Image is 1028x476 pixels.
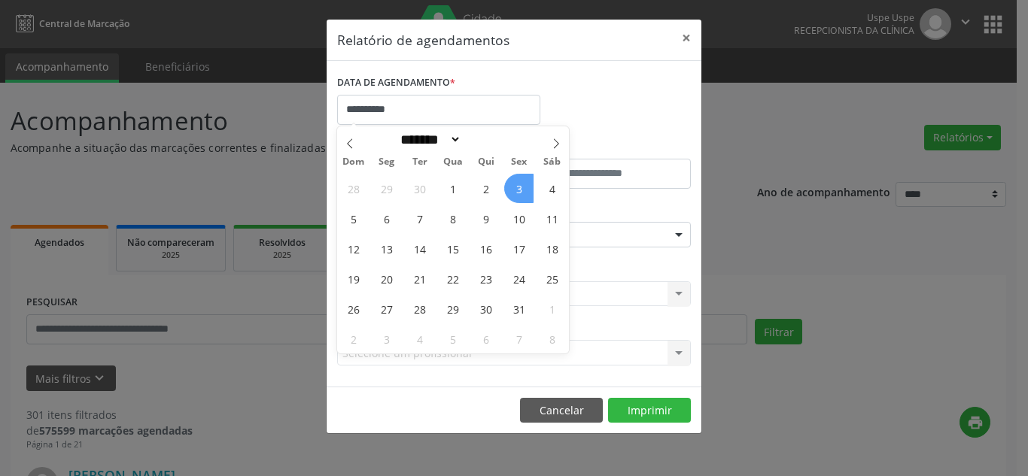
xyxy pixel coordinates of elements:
span: Novembro 8, 2025 [537,324,567,353]
span: Seg [370,157,403,167]
span: Outubro 4, 2025 [537,174,567,203]
button: Imprimir [608,398,691,423]
span: Outubro 10, 2025 [504,204,534,233]
span: Outubro 17, 2025 [504,234,534,263]
span: Outubro 26, 2025 [339,294,368,323]
span: Novembro 1, 2025 [537,294,567,323]
span: Ter [403,157,436,167]
span: Outubro 13, 2025 [372,234,401,263]
span: Novembro 4, 2025 [405,324,434,353]
span: Outubro 8, 2025 [438,204,467,233]
span: Outubro 1, 2025 [438,174,467,203]
span: Setembro 30, 2025 [405,174,434,203]
span: Outubro 28, 2025 [405,294,434,323]
span: Sex [503,157,536,167]
span: Outubro 19, 2025 [339,264,368,293]
span: Outubro 18, 2025 [537,234,567,263]
span: Qua [436,157,470,167]
span: Outubro 29, 2025 [438,294,467,323]
span: Novembro 6, 2025 [471,324,500,353]
label: ATÉ [518,135,691,159]
span: Outubro 5, 2025 [339,204,368,233]
span: Outubro 23, 2025 [471,264,500,293]
span: Outubro 16, 2025 [471,234,500,263]
span: Outubro 2, 2025 [471,174,500,203]
span: Outubro 22, 2025 [438,264,467,293]
span: Outubro 15, 2025 [438,234,467,263]
span: Outubro 11, 2025 [537,204,567,233]
input: Year [461,132,511,147]
span: Novembro 3, 2025 [372,324,401,353]
label: DATA DE AGENDAMENTO [337,71,455,95]
button: Cancelar [520,398,603,423]
span: Outubro 21, 2025 [405,264,434,293]
span: Outubro 27, 2025 [372,294,401,323]
span: Outubro 31, 2025 [504,294,534,323]
span: Outubro 20, 2025 [372,264,401,293]
span: Outubro 3, 2025 [504,174,534,203]
span: Outubro 12, 2025 [339,234,368,263]
span: Outubro 6, 2025 [372,204,401,233]
span: Outubro 24, 2025 [504,264,534,293]
span: Setembro 28, 2025 [339,174,368,203]
span: Novembro 2, 2025 [339,324,368,353]
span: Outubro 30, 2025 [471,294,500,323]
span: Setembro 29, 2025 [372,174,401,203]
span: Dom [337,157,370,167]
h5: Relatório de agendamentos [337,30,509,50]
span: Outubro 14, 2025 [405,234,434,263]
span: Outubro 7, 2025 [405,204,434,233]
span: Outubro 9, 2025 [471,204,500,233]
button: Close [671,20,701,56]
span: Novembro 5, 2025 [438,324,467,353]
select: Month [395,132,461,147]
span: Sáb [536,157,569,167]
span: Outubro 25, 2025 [537,264,567,293]
span: Qui [470,157,503,167]
span: Novembro 7, 2025 [504,324,534,353]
